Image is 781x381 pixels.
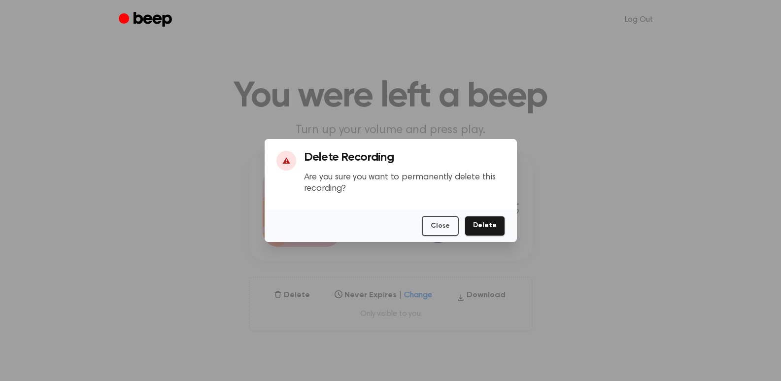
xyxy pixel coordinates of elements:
button: Delete [465,216,505,236]
p: Are you sure you want to permanently delete this recording? [304,172,505,194]
div: ⚠ [276,151,296,171]
a: Log Out [615,8,663,32]
h3: Delete Recording [304,151,505,164]
button: Close [422,216,459,236]
a: Beep [119,10,174,30]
